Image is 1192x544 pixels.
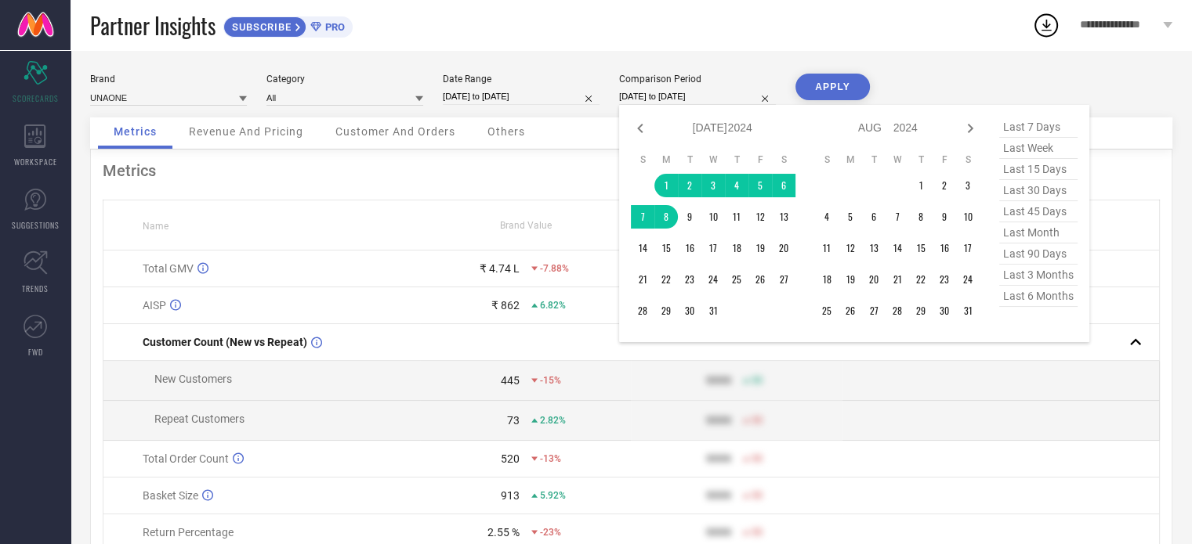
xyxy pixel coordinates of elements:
[443,74,600,85] div: Date Range
[619,88,776,105] input: Select comparison period
[956,205,980,229] td: Sat Aug 10 2024
[224,21,295,33] span: SUBSCRIBE
[28,346,43,358] span: FWD
[772,174,795,197] td: Sat Jul 06 2024
[862,299,886,322] td: Tue Aug 27 2024
[487,526,520,539] div: 2.55 %
[999,243,1078,265] span: last 90 days
[501,374,520,387] div: 445
[706,489,731,502] div: 9999
[772,205,795,229] td: Sat Jul 13 2024
[701,299,725,322] td: Wed Jul 31 2024
[956,268,980,291] td: Sat Aug 24 2024
[189,125,303,138] span: Revenue And Pricing
[815,236,839,260] td: Sun Aug 11 2024
[772,268,795,291] td: Sat Jul 27 2024
[839,299,862,322] td: Mon Aug 26 2024
[956,236,980,260] td: Sat Aug 17 2024
[752,453,763,464] span: 50
[815,153,839,166] th: Sunday
[752,375,763,386] span: 50
[678,236,701,260] td: Tue Jul 16 2024
[725,205,748,229] td: Thu Jul 11 2024
[654,299,678,322] td: Mon Jul 29 2024
[795,74,870,100] button: APPLY
[507,414,520,427] div: 73
[619,74,776,85] div: Comparison Period
[886,299,909,322] td: Wed Aug 28 2024
[999,180,1078,201] span: last 30 days
[909,153,933,166] th: Thursday
[143,221,168,232] span: Name
[500,220,552,231] span: Brand Value
[815,299,839,322] td: Sun Aug 25 2024
[143,299,166,312] span: AISP
[12,219,60,231] span: SUGGESTIONS
[540,263,569,274] span: -7.88%
[143,262,194,275] span: Total GMV
[999,222,1078,243] span: last month
[90,74,247,85] div: Brand
[725,153,748,166] th: Thursday
[909,205,933,229] td: Thu Aug 08 2024
[540,453,561,464] span: -13%
[631,236,654,260] td: Sun Jul 14 2024
[14,156,57,168] span: WORKSPACE
[491,299,520,312] div: ₹ 862
[540,415,566,426] span: 2.82%
[654,268,678,291] td: Mon Jul 22 2024
[909,268,933,291] td: Thu Aug 22 2024
[701,205,725,229] td: Wed Jul 10 2024
[999,201,1078,222] span: last 45 days
[862,153,886,166] th: Tuesday
[956,299,980,322] td: Sat Aug 31 2024
[862,205,886,229] td: Tue Aug 06 2024
[752,415,763,426] span: 50
[815,268,839,291] td: Sun Aug 18 2024
[154,413,245,425] span: Repeat Customers
[839,205,862,229] td: Mon Aug 05 2024
[143,526,234,539] span: Return Percentage
[631,205,654,229] td: Sun Jul 07 2024
[13,92,59,104] span: SCORECARDS
[501,489,520,502] div: 913
[886,205,909,229] td: Wed Aug 07 2024
[839,153,862,166] th: Monday
[933,153,956,166] th: Friday
[143,452,229,465] span: Total Order Count
[143,336,307,348] span: Customer Count (New vs Repeat)
[701,236,725,260] td: Wed Jul 17 2024
[839,268,862,291] td: Mon Aug 19 2024
[335,125,455,138] span: Customer And Orders
[999,286,1078,307] span: last 6 months
[654,153,678,166] th: Monday
[678,299,701,322] td: Tue Jul 30 2024
[999,265,1078,286] span: last 3 months
[103,161,1160,180] div: Metrics
[654,236,678,260] td: Mon Jul 15 2024
[701,153,725,166] th: Wednesday
[961,119,980,138] div: Next month
[631,268,654,291] td: Sun Jul 21 2024
[999,159,1078,180] span: last 15 days
[540,527,561,538] span: -23%
[678,174,701,197] td: Tue Jul 02 2024
[1032,11,1060,39] div: Open download list
[933,268,956,291] td: Fri Aug 23 2024
[678,268,701,291] td: Tue Jul 23 2024
[678,153,701,166] th: Tuesday
[540,490,566,501] span: 5.92%
[933,174,956,197] td: Fri Aug 02 2024
[956,174,980,197] td: Sat Aug 03 2024
[772,236,795,260] td: Sat Jul 20 2024
[487,125,525,138] span: Others
[540,300,566,311] span: 6.82%
[909,174,933,197] td: Thu Aug 01 2024
[748,174,772,197] td: Fri Jul 05 2024
[114,125,157,138] span: Metrics
[839,236,862,260] td: Mon Aug 12 2024
[956,153,980,166] th: Saturday
[706,452,731,465] div: 9999
[999,117,1078,138] span: last 7 days
[706,414,731,427] div: 9999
